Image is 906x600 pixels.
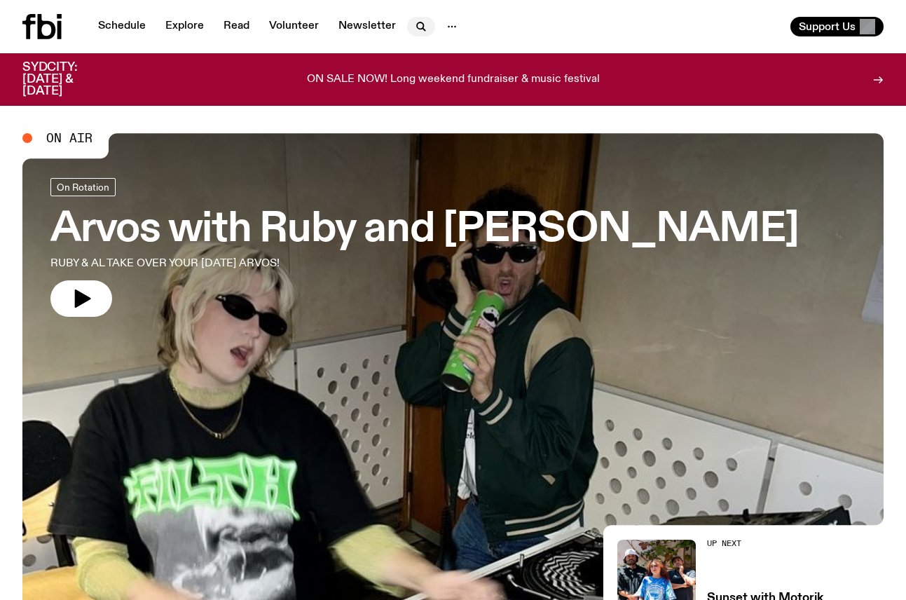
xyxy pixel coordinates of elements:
a: Arvos with Ruby and [PERSON_NAME]RUBY & AL TAKE OVER YOUR [DATE] ARVOS! [50,178,799,317]
a: On Rotation [50,178,116,196]
a: Read [215,17,258,36]
h3: SYDCITY: [DATE] & [DATE] [22,62,112,97]
h3: Arvos with Ruby and [PERSON_NAME] [50,210,799,250]
span: On Rotation [57,182,109,192]
a: Newsletter [330,17,404,36]
span: On Air [46,132,92,144]
a: Volunteer [261,17,327,36]
a: Explore [157,17,212,36]
p: RUBY & AL TAKE OVER YOUR [DATE] ARVOS! [50,255,409,272]
p: ON SALE NOW! Long weekend fundraiser & music festival [307,74,600,86]
a: Schedule [90,17,154,36]
button: Support Us [790,17,884,36]
h2: Up Next [707,540,823,547]
span: Support Us [799,20,856,33]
